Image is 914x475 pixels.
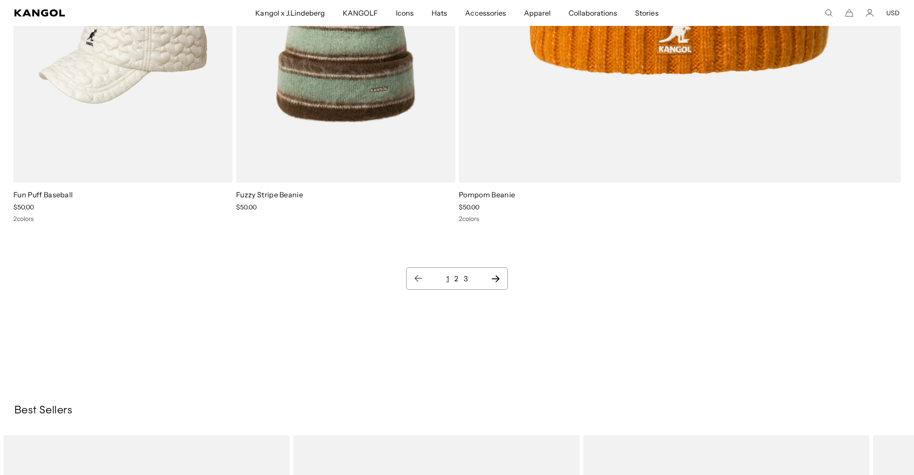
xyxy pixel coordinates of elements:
span: $50.00 [236,203,257,211]
a: 3 page [464,274,468,283]
a: Account [866,9,874,17]
div: 2 colors [13,215,233,223]
a: Fun Puff Baseball [13,190,73,199]
a: 1 page [446,274,449,283]
h3: Best Sellers [14,404,900,417]
a: Fuzzy Stripe Beanie [236,190,303,199]
a: Next page [491,274,500,283]
button: Cart [845,9,853,17]
span: $50.00 [459,203,479,211]
span: $50.00 [13,203,34,211]
a: 2 page [454,274,458,283]
summary: Search here [825,9,833,17]
nav: Pagination [406,267,508,290]
div: 2 colors [459,215,901,223]
a: Pompom Beanie [459,190,515,199]
a: Kangol [14,9,169,17]
button: USD [886,9,900,17]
